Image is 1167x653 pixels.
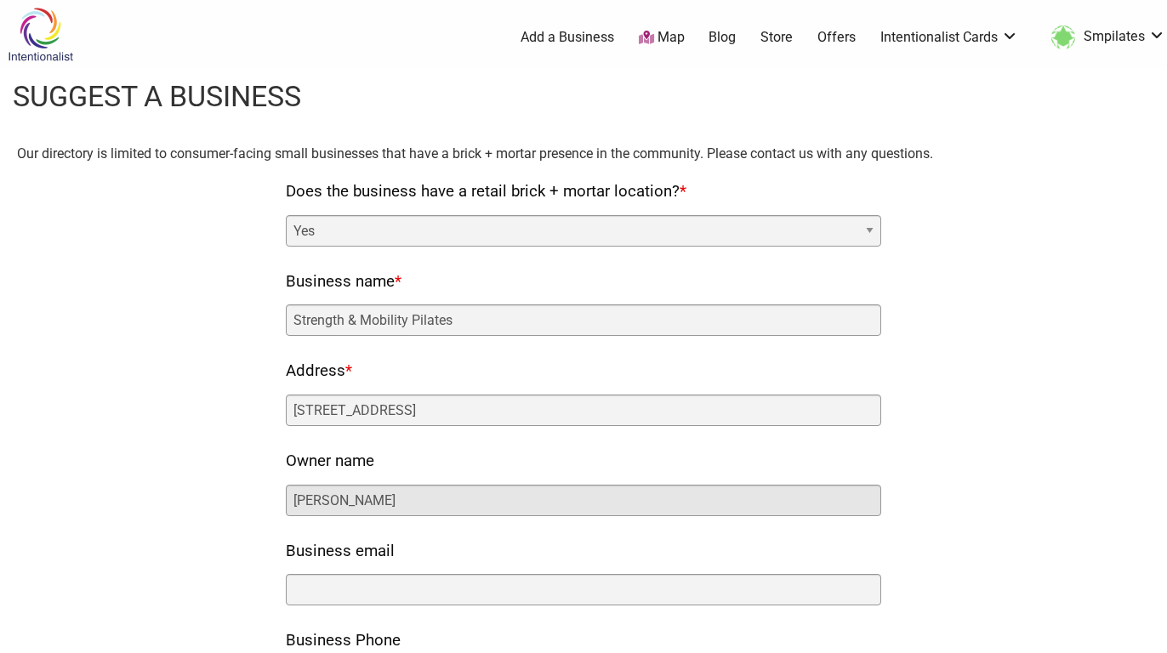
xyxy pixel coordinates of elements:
[880,28,1018,47] a: Intentionalist Cards
[286,447,374,476] label: Owner name
[639,28,685,48] a: Map
[286,357,352,386] label: Address
[1043,22,1165,53] a: Smpilates
[521,28,614,47] a: Add a Business
[13,77,301,117] h1: Suggest a business
[709,28,736,47] a: Blog
[286,178,686,207] label: Does the business have a retail brick + mortar location?
[286,268,401,297] label: Business name
[760,28,793,47] a: Store
[817,28,856,47] a: Offers
[286,537,395,566] label: Business email
[17,143,1150,165] p: Our directory is limited to consumer-facing small businesses that have a brick + mortar presence ...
